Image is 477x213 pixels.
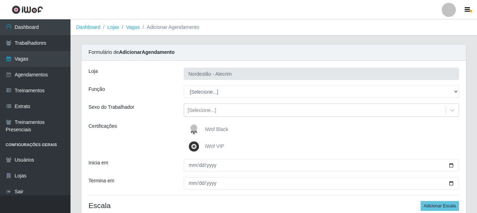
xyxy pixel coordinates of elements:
div: [Selecione...] [188,107,216,114]
input: 00/00/0000 [184,177,459,189]
label: Função [88,86,105,93]
h4: Escala [88,201,459,210]
label: Inicia em [88,159,108,167]
label: Sexo do Trabalhador [88,104,134,111]
label: Loja [88,68,98,75]
img: iWof Black [187,123,204,137]
strong: Adicionar Agendamento [119,49,175,55]
img: CoreUI Logo [12,5,43,14]
input: 00/00/0000 [184,159,459,171]
span: iWof Black [205,126,228,132]
a: Dashboard [76,24,100,30]
nav: breadcrumb [71,19,477,36]
a: Lojas [107,24,119,30]
li: Adicionar Agendamento [140,24,199,31]
a: Vagas [126,24,140,30]
button: Adicionar Escala [421,201,459,211]
label: Certificações [88,123,117,130]
div: Formulário de [81,44,466,61]
img: iWof VIP [187,139,204,154]
span: iWof VIP [205,143,224,149]
label: Termina em [88,177,114,184]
